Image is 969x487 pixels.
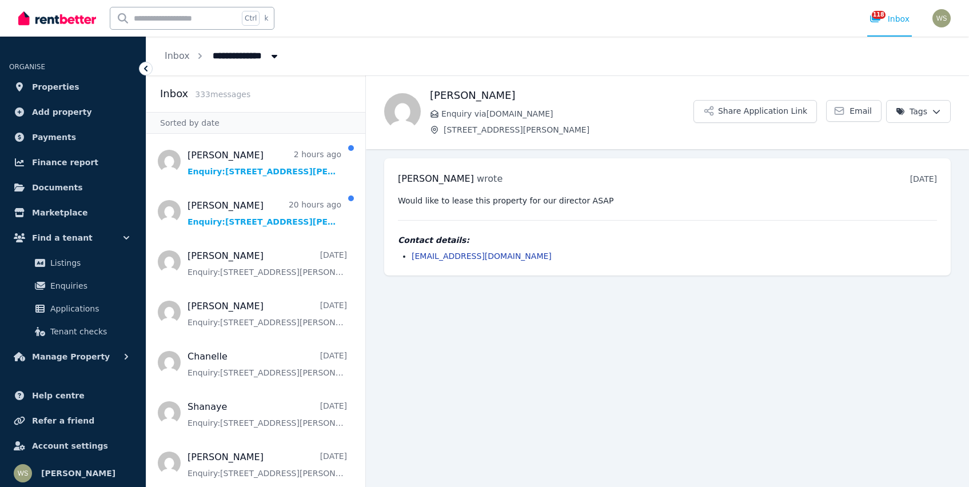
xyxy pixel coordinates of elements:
[32,206,87,219] span: Marketplace
[146,37,298,75] nav: Breadcrumb
[14,274,132,297] a: Enquiries
[444,124,693,135] span: [STREET_ADDRESS][PERSON_NAME]
[870,13,910,25] div: Inbox
[430,87,693,103] h1: [PERSON_NAME]
[50,256,127,270] span: Listings
[930,448,958,476] iframe: Intercom live chat
[412,252,552,261] a: [EMAIL_ADDRESS][DOMAIN_NAME]
[9,434,137,457] a: Account settings
[896,106,927,117] span: Tags
[188,249,347,278] a: [PERSON_NAME][DATE]Enquiry:[STREET_ADDRESS][PERSON_NAME].
[9,75,137,98] a: Properties
[14,297,132,320] a: Applications
[14,464,32,482] img: Whitney Smith
[9,151,137,174] a: Finance report
[9,201,137,224] a: Marketplace
[188,300,347,328] a: [PERSON_NAME][DATE]Enquiry:[STREET_ADDRESS][PERSON_NAME].
[9,345,137,368] button: Manage Property
[32,414,94,428] span: Refer a friend
[9,126,137,149] a: Payments
[932,9,951,27] img: Whitney Smith
[32,130,76,144] span: Payments
[32,389,85,402] span: Help centre
[826,100,882,122] a: Email
[32,155,98,169] span: Finance report
[50,279,127,293] span: Enquiries
[441,108,693,119] span: Enquiry via [DOMAIN_NAME]
[195,90,250,99] span: 333 message s
[9,384,137,407] a: Help centre
[18,10,96,27] img: RentBetter
[14,320,132,343] a: Tenant checks
[32,80,79,94] span: Properties
[50,302,127,316] span: Applications
[264,14,268,23] span: k
[32,231,93,245] span: Find a tenant
[9,63,45,71] span: ORGANISE
[160,86,188,102] h2: Inbox
[477,173,503,184] span: wrote
[693,100,817,123] button: Share Application Link
[41,466,115,480] span: [PERSON_NAME]
[872,11,886,19] span: 118
[188,450,347,479] a: [PERSON_NAME][DATE]Enquiry:[STREET_ADDRESS][PERSON_NAME].
[9,409,137,432] a: Refer a friend
[188,350,347,378] a: Chanelle[DATE]Enquiry:[STREET_ADDRESS][PERSON_NAME].
[384,93,421,130] img: Priscilla Batey
[398,195,937,206] pre: Would like to lease this property for our director ASAP
[50,325,127,338] span: Tenant checks
[886,100,951,123] button: Tags
[32,105,92,119] span: Add property
[188,400,347,429] a: Shanaye[DATE]Enquiry:[STREET_ADDRESS][PERSON_NAME].
[242,11,260,26] span: Ctrl
[9,226,137,249] button: Find a tenant
[32,350,110,364] span: Manage Property
[9,101,137,123] a: Add property
[14,252,132,274] a: Listings
[398,173,474,184] span: [PERSON_NAME]
[32,181,83,194] span: Documents
[9,176,137,199] a: Documents
[398,234,937,246] h4: Contact details:
[165,50,190,61] a: Inbox
[910,174,937,183] time: [DATE]
[188,199,341,227] a: [PERSON_NAME]20 hours agoEnquiry:[STREET_ADDRESS][PERSON_NAME].
[188,149,341,177] a: [PERSON_NAME]2 hours agoEnquiry:[STREET_ADDRESS][PERSON_NAME].
[850,105,872,117] span: Email
[146,112,365,134] div: Sorted by date
[32,439,108,453] span: Account settings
